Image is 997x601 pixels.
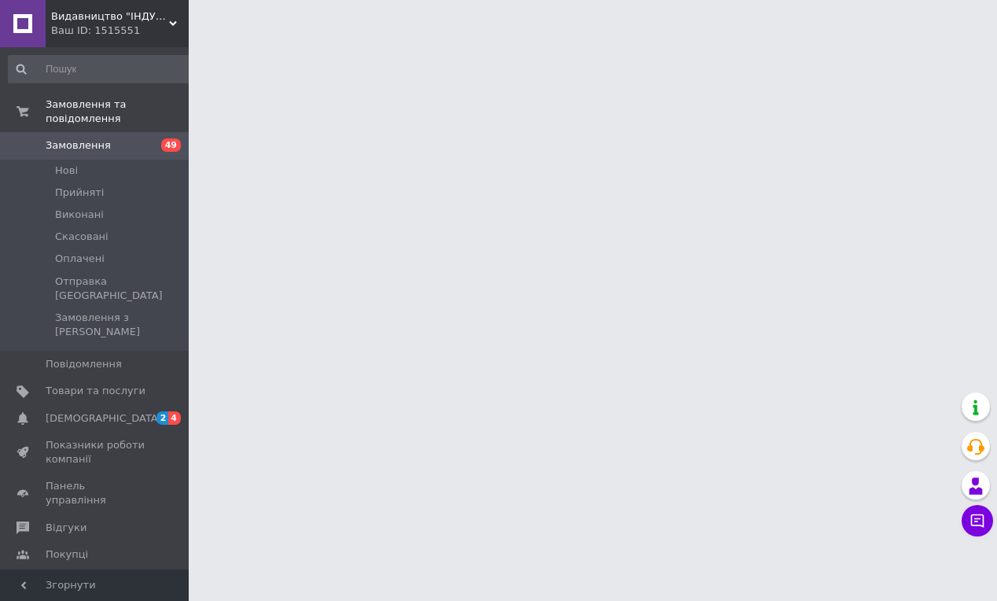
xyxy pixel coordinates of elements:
[55,230,109,244] span: Скасовані
[46,479,145,507] span: Панель управління
[46,98,189,126] span: Замовлення та повідомлення
[46,138,111,153] span: Замовлення
[46,384,145,398] span: Товари та послуги
[46,357,122,371] span: Повідомлення
[51,24,189,38] div: Ваш ID: 1515551
[55,164,78,178] span: Нові
[46,548,88,562] span: Покупці
[55,186,104,200] span: Прийняті
[8,55,194,83] input: Пошук
[55,275,193,303] span: Отправка [GEOGRAPHIC_DATA]
[55,208,104,222] span: Виконані
[55,252,105,266] span: Оплачені
[55,311,193,339] span: Замовлення з [PERSON_NAME]
[51,9,169,24] span: Видавництво "ІНДУСТРІЯ"
[161,138,181,152] span: 49
[46,438,145,466] span: Показники роботи компанії
[156,411,169,425] span: 2
[46,411,162,426] span: [DEMOGRAPHIC_DATA]
[46,521,86,535] span: Відгуки
[168,411,181,425] span: 4
[962,505,993,536] button: Чат з покупцем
